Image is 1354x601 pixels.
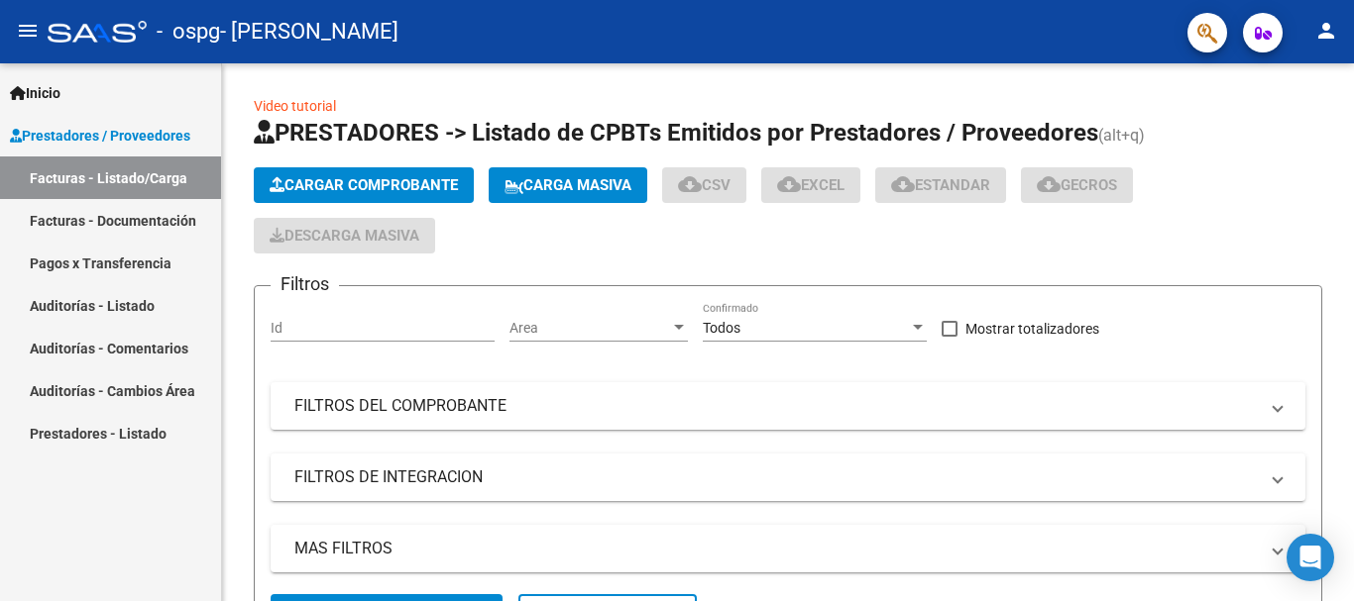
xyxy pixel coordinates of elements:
[1287,534,1334,581] div: Open Intercom Messenger
[761,167,860,203] button: EXCEL
[157,10,220,53] span: - ospg
[1037,176,1117,194] span: Gecros
[10,82,60,104] span: Inicio
[505,176,631,194] span: Carga Masiva
[294,395,1258,417] mat-panel-title: FILTROS DEL COMPROBANTE
[489,167,647,203] button: Carga Masiva
[891,172,915,196] mat-icon: cloud_download
[965,317,1099,341] span: Mostrar totalizadores
[254,167,474,203] button: Cargar Comprobante
[1037,172,1061,196] mat-icon: cloud_download
[254,119,1098,147] span: PRESTADORES -> Listado de CPBTs Emitidos por Prestadores / Proveedores
[294,466,1258,488] mat-panel-title: FILTROS DE INTEGRACION
[678,176,731,194] span: CSV
[678,172,702,196] mat-icon: cloud_download
[891,176,990,194] span: Estandar
[220,10,398,53] span: - [PERSON_NAME]
[294,538,1258,559] mat-panel-title: MAS FILTROS
[10,125,190,147] span: Prestadores / Proveedores
[270,227,419,245] span: Descarga Masiva
[777,176,845,194] span: EXCEL
[254,218,435,253] app-download-masive: Descarga masiva de comprobantes (adjuntos)
[16,19,40,43] mat-icon: menu
[254,218,435,253] button: Descarga Masiva
[875,167,1006,203] button: Estandar
[703,320,740,336] span: Todos
[271,270,339,298] h3: Filtros
[270,176,458,194] span: Cargar Comprobante
[1314,19,1338,43] mat-icon: person
[777,172,801,196] mat-icon: cloud_download
[1098,126,1145,145] span: (alt+q)
[271,382,1305,430] mat-expansion-panel-header: FILTROS DEL COMPROBANTE
[271,525,1305,572] mat-expansion-panel-header: MAS FILTROS
[254,98,336,114] a: Video tutorial
[509,320,670,337] span: Area
[1021,167,1133,203] button: Gecros
[662,167,746,203] button: CSV
[271,453,1305,501] mat-expansion-panel-header: FILTROS DE INTEGRACION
